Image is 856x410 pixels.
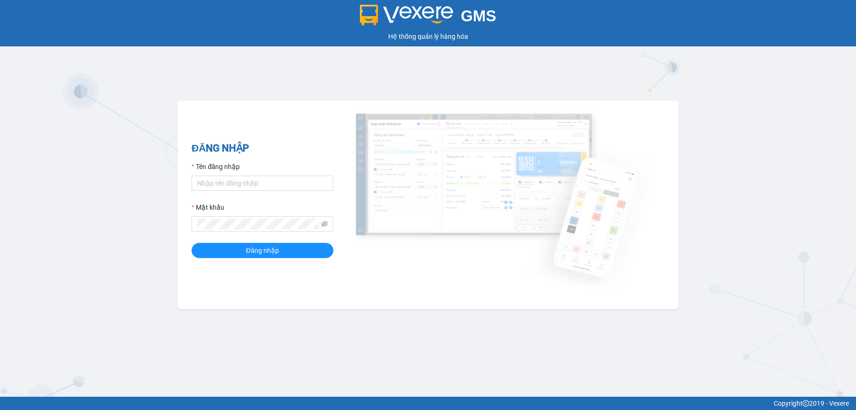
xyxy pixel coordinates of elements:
label: Tên đăng nhập [192,161,240,172]
div: Copyright 2019 - Vexere [7,398,849,409]
img: logo 2 [360,5,454,26]
button: Đăng nhập [192,243,333,258]
span: copyright [803,400,809,407]
h2: ĐĂNG NHẬP [192,141,333,156]
input: Tên đăng nhập [192,176,333,191]
input: Mật khẩu [197,219,319,229]
label: Mật khẩu [192,202,224,213]
a: GMS [360,14,497,22]
span: Đăng nhập [246,245,279,256]
div: Hệ thống quản lý hàng hóa [2,31,854,42]
span: eye-invisible [321,221,328,227]
span: GMS [461,7,496,25]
